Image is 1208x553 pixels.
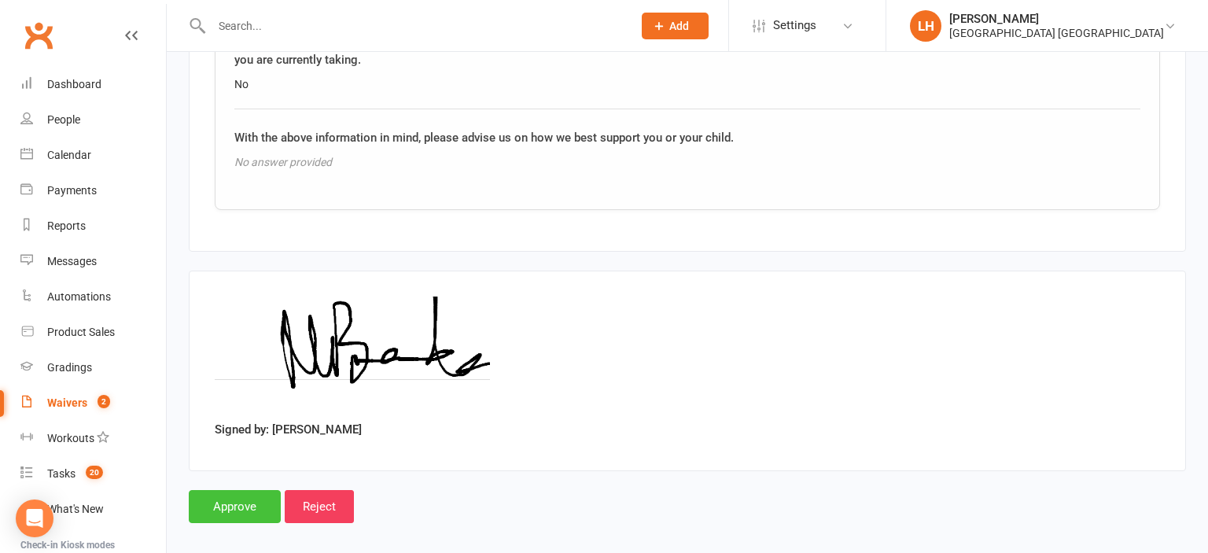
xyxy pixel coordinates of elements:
a: What's New [20,492,166,527]
span: 20 [86,466,103,479]
button: Add [642,13,709,39]
a: Automations [20,279,166,315]
div: Calendar [47,149,91,161]
div: Tasks [47,467,75,480]
img: image1757840236.png [215,297,490,415]
a: Waivers 2 [20,385,166,421]
div: [PERSON_NAME] [949,12,1164,26]
div: Waivers [47,396,87,409]
a: Messages [20,244,166,279]
div: Dashboard [47,78,101,90]
div: Gradings [47,361,92,374]
a: Calendar [20,138,166,173]
input: Reject [285,490,354,523]
input: Approve [189,490,281,523]
a: Payments [20,173,166,208]
div: People [47,113,80,126]
input: Search... [207,15,621,37]
div: Product Sales [47,326,115,338]
a: People [20,102,166,138]
em: No answer provided [234,156,332,168]
span: Add [669,20,689,32]
div: Open Intercom Messenger [16,500,53,537]
div: What's New [47,503,104,515]
div: Reports [47,219,86,232]
div: With the above information in mind, please advise us on how we best support you or your child. [234,128,1140,147]
a: Clubworx [19,16,58,55]
a: Reports [20,208,166,244]
span: 2 [98,395,110,408]
div: Automations [47,290,111,303]
div: Workouts [47,432,94,444]
a: Product Sales [20,315,166,350]
a: Dashboard [20,67,166,102]
a: Tasks 20 [20,456,166,492]
div: Messages [47,255,97,267]
div: LH [910,10,941,42]
a: Gradings [20,350,166,385]
label: Signed by: [PERSON_NAME] [215,420,362,439]
div: [GEOGRAPHIC_DATA] [GEOGRAPHIC_DATA] [949,26,1164,40]
span: Settings [773,8,816,43]
div: No [234,76,1140,93]
div: Payments [47,184,97,197]
a: Workouts [20,421,166,456]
